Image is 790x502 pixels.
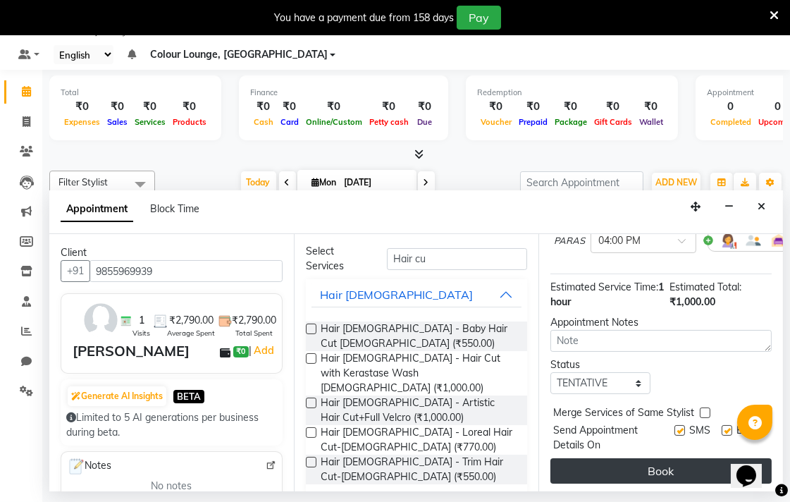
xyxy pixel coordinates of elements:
span: Sales [104,117,131,127]
div: ₹0 [366,99,412,115]
div: ₹0 [61,99,104,115]
div: You have a payment due from 158 days [274,11,454,25]
span: | [249,342,276,359]
span: Package [551,117,591,127]
span: Send Appointment Details On [553,423,669,453]
button: Generate AI Insights [68,386,166,406]
span: Total Spent [235,328,273,338]
div: ₹0 [104,99,131,115]
span: Hair [DEMOGRAPHIC_DATA] - Hair Cut with Kerastase Wash [DEMOGRAPHIC_DATA] (₹1,000.00) [321,351,516,396]
span: Services [131,117,169,127]
span: Estimated Total: [669,281,741,293]
img: avatar [80,300,121,341]
div: ₹0 [515,99,551,115]
div: ₹0 [477,99,515,115]
span: ADD NEW [655,177,697,188]
input: Search Appointment [520,171,643,193]
span: BETA [173,390,204,403]
span: Hair [DEMOGRAPHIC_DATA] - Loreal Hair Cut-[DEMOGRAPHIC_DATA] (₹770.00) [321,425,516,455]
iframe: chat widget [731,446,776,488]
span: Average Spent [167,328,215,338]
span: Estimated Service Time: [550,281,658,293]
div: ₹0 [302,99,366,115]
a: Add [252,342,276,359]
span: ₹2,790.00 [232,313,276,328]
span: Mon [309,177,340,188]
input: Search by service name [387,248,527,270]
span: ₹0 [233,346,248,357]
div: ₹0 [169,99,210,115]
button: Book [550,458,772,484]
button: +91 [61,260,90,282]
img: Member.png [745,232,762,249]
button: Hair [DEMOGRAPHIC_DATA] [311,282,521,307]
span: PARAS [554,234,585,248]
span: Notes [67,458,111,476]
button: Close [751,196,772,218]
div: Client [61,245,283,260]
div: ₹0 [131,99,169,115]
img: Hairdresser.png [720,232,736,249]
span: Card [277,117,302,127]
span: SMS [689,423,710,453]
span: Products [169,117,210,127]
div: [PERSON_NAME] [73,341,190,362]
span: ₹1,000.00 [669,295,715,308]
span: Merge Services of Same Stylist [553,405,694,423]
span: Hair [DEMOGRAPHIC_DATA] - Artistic Hair Cut+Full Velcro (₹1,000.00) [321,396,516,425]
div: ₹0 [636,99,667,115]
span: Filter Stylist [58,176,108,188]
div: ₹0 [412,99,437,115]
span: Today [241,171,276,193]
div: Finance [250,87,437,99]
button: Pay [457,6,501,30]
span: Cash [250,117,277,127]
span: Hair [DEMOGRAPHIC_DATA] - Trim Hair Cut-[DEMOGRAPHIC_DATA] (₹550.00) [321,455,516,484]
input: 2025-09-01 [340,172,411,193]
span: ₹2,790.00 [169,313,214,328]
span: Hair [DEMOGRAPHIC_DATA] - Baby Hair Cut [DEMOGRAPHIC_DATA] (₹550.00) [321,322,516,351]
div: ₹0 [250,99,277,115]
span: Gift Cards [591,117,636,127]
div: Hair [DEMOGRAPHIC_DATA] [320,286,473,303]
span: No notes [152,479,192,494]
span: Colour Lounge, [GEOGRAPHIC_DATA] [150,47,328,62]
span: Block Time [150,202,199,215]
div: Total [61,87,210,99]
button: ADD NEW [652,173,700,192]
span: Prepaid [515,117,551,127]
span: Completed [707,117,755,127]
div: ₹0 [591,99,636,115]
span: Email [736,423,760,453]
span: Appointment [61,197,133,222]
img: Interior.png [770,232,787,249]
div: ₹0 [551,99,591,115]
span: Wallet [636,117,667,127]
div: Appointment Notes [550,315,772,330]
div: Redemption [477,87,667,99]
div: Limited to 5 AI generations per business during beta. [66,410,277,440]
span: Petty cash [366,117,412,127]
span: Due [414,117,436,127]
span: Visits [132,328,150,338]
div: ₹0 [277,99,302,115]
div: Select Services [295,244,376,274]
span: Online/Custom [302,117,366,127]
div: Status [550,357,650,372]
span: Expenses [61,117,104,127]
div: 0 [707,99,755,115]
span: Voucher [477,117,515,127]
input: Search by Name/Mobile/Email/Code [90,260,283,282]
span: 1 [139,313,144,328]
